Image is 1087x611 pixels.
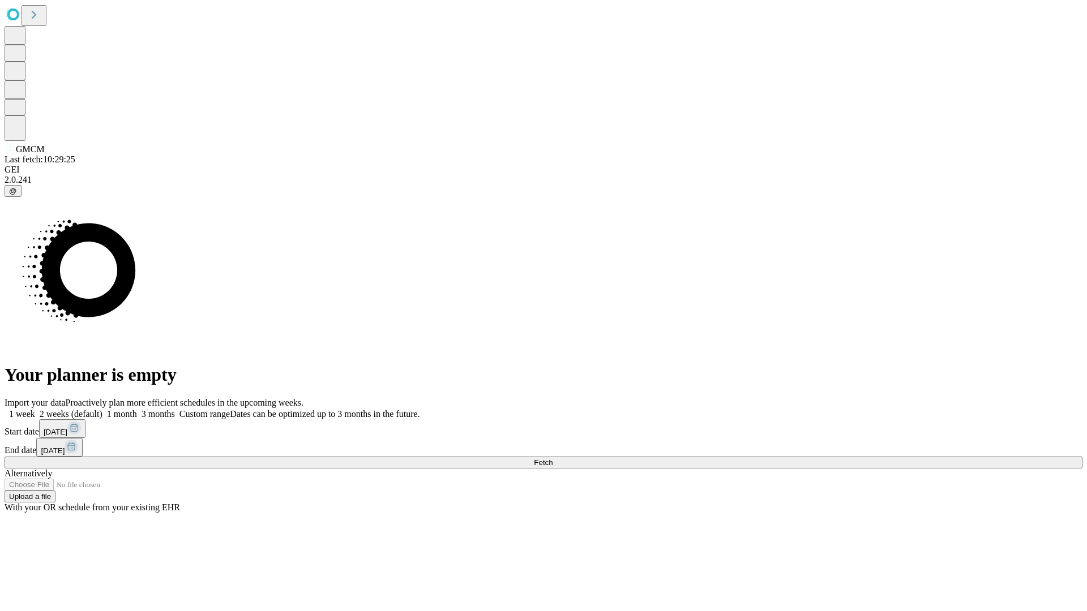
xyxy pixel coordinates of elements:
[534,458,553,467] span: Fetch
[230,409,420,419] span: Dates can be optimized up to 3 months in the future.
[9,187,17,195] span: @
[5,490,55,502] button: Upload a file
[5,364,1082,385] h1: Your planner is empty
[5,165,1082,175] div: GEI
[16,144,45,154] span: GMCM
[39,419,85,438] button: [DATE]
[40,409,102,419] span: 2 weeks (default)
[5,185,22,197] button: @
[179,409,230,419] span: Custom range
[5,154,75,164] span: Last fetch: 10:29:25
[5,175,1082,185] div: 2.0.241
[44,428,67,436] span: [DATE]
[107,409,137,419] span: 1 month
[5,438,1082,457] div: End date
[9,409,35,419] span: 1 week
[5,502,180,512] span: With your OR schedule from your existing EHR
[5,468,52,478] span: Alternatively
[5,419,1082,438] div: Start date
[5,457,1082,468] button: Fetch
[5,398,66,407] span: Import your data
[41,446,65,455] span: [DATE]
[66,398,303,407] span: Proactively plan more efficient schedules in the upcoming weeks.
[36,438,83,457] button: [DATE]
[142,409,175,419] span: 3 months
